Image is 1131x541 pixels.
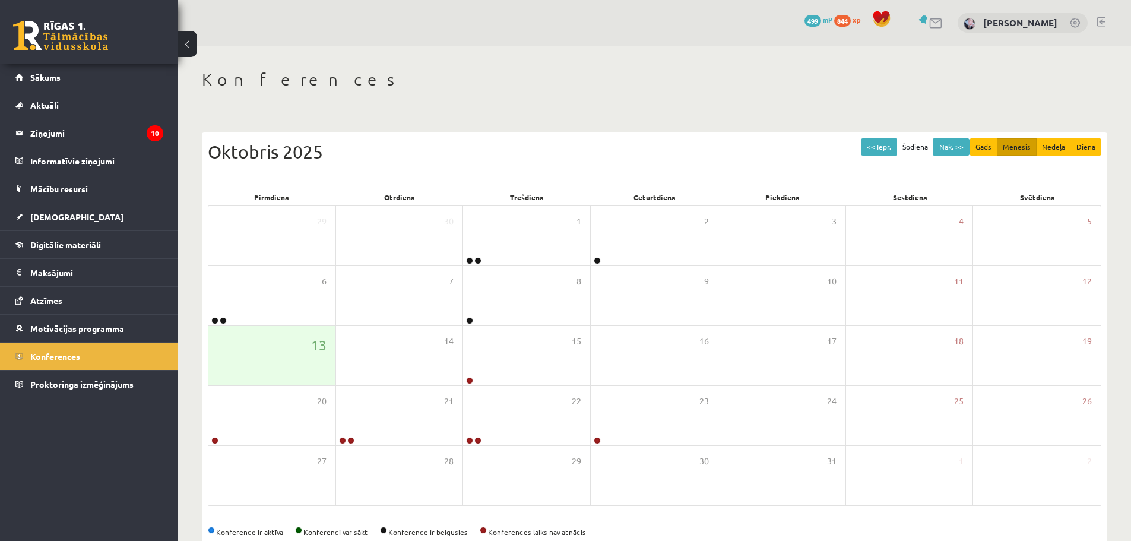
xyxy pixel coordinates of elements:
[147,125,163,141] i: 10
[896,138,934,156] button: Šodiena
[1082,335,1092,348] span: 19
[832,215,837,228] span: 3
[699,335,709,348] span: 16
[853,15,860,24] span: xp
[317,455,327,468] span: 27
[591,189,718,205] div: Ceturtdiena
[15,203,163,230] a: [DEMOGRAPHIC_DATA]
[15,371,163,398] a: Proktoringa izmēģinājums
[1087,215,1092,228] span: 5
[1070,138,1101,156] button: Diena
[983,17,1057,29] a: [PERSON_NAME]
[959,455,964,468] span: 1
[1087,455,1092,468] span: 2
[30,323,124,334] span: Motivācijas programma
[572,395,581,408] span: 22
[30,119,163,147] legend: Ziņojumi
[15,147,163,175] a: Informatīvie ziņojumi
[311,335,327,355] span: 13
[933,138,970,156] button: Nāk. >>
[30,379,134,390] span: Proktoringa izmēģinājums
[449,275,454,288] span: 7
[704,215,709,228] span: 2
[718,189,846,205] div: Piekdiena
[954,335,964,348] span: 18
[804,15,821,27] span: 499
[30,259,163,286] legend: Maksājumi
[827,275,837,288] span: 10
[1082,395,1092,408] span: 26
[1082,275,1092,288] span: 12
[30,295,62,306] span: Atzīmes
[15,175,163,203] a: Mācību resursi
[322,275,327,288] span: 6
[30,351,80,362] span: Konferences
[30,100,59,110] span: Aktuāli
[954,275,964,288] span: 11
[444,335,454,348] span: 14
[30,147,163,175] legend: Informatīvie ziņojumi
[15,287,163,314] a: Atzīmes
[954,395,964,408] span: 25
[704,275,709,288] span: 9
[861,138,897,156] button: << Iepr.
[823,15,832,24] span: mP
[974,189,1101,205] div: Svētdiena
[959,215,964,228] span: 4
[846,189,974,205] div: Sestdiena
[834,15,851,27] span: 844
[827,455,837,468] span: 31
[15,119,163,147] a: Ziņojumi10
[834,15,866,24] a: 844 xp
[208,138,1101,165] div: Oktobris 2025
[30,211,123,222] span: [DEMOGRAPHIC_DATA]
[572,335,581,348] span: 15
[30,72,61,83] span: Sākums
[804,15,832,24] a: 499 mP
[572,455,581,468] span: 29
[463,189,591,205] div: Trešdiena
[1036,138,1071,156] button: Nedēļa
[15,343,163,370] a: Konferences
[827,395,837,408] span: 24
[444,215,454,228] span: 30
[208,189,335,205] div: Pirmdiena
[202,69,1107,90] h1: Konferences
[964,18,975,30] img: Viktorija Iļjina
[15,64,163,91] a: Sākums
[15,231,163,258] a: Digitālie materiāli
[444,395,454,408] span: 21
[827,335,837,348] span: 17
[30,239,101,250] span: Digitālie materiāli
[997,138,1037,156] button: Mēnesis
[317,395,327,408] span: 20
[444,455,454,468] span: 28
[576,215,581,228] span: 1
[699,395,709,408] span: 23
[15,91,163,119] a: Aktuāli
[699,455,709,468] span: 30
[15,259,163,286] a: Maksājumi
[335,189,463,205] div: Otrdiena
[13,21,108,50] a: Rīgas 1. Tālmācības vidusskola
[30,184,88,194] span: Mācību resursi
[970,138,997,156] button: Gads
[317,215,327,228] span: 29
[15,315,163,342] a: Motivācijas programma
[576,275,581,288] span: 8
[208,527,1101,537] div: Konference ir aktīva Konferenci var sākt Konference ir beigusies Konferences laiks nav atnācis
